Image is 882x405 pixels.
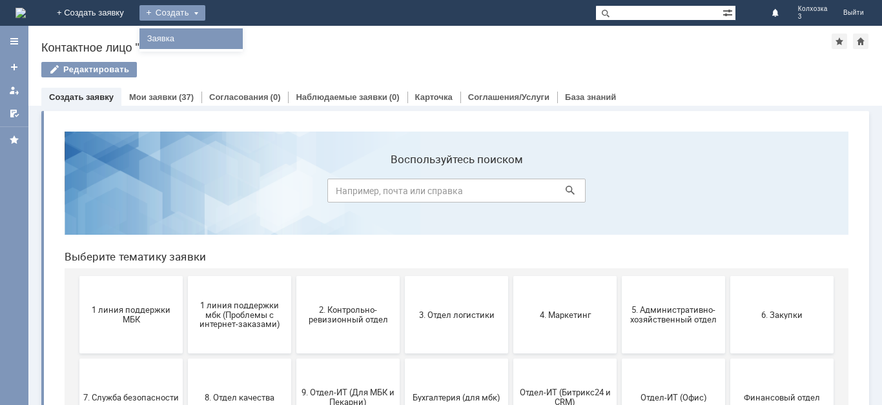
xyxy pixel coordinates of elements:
[468,92,549,102] a: Соглашения/Услуги
[29,353,125,363] span: Франчайзинг
[459,237,562,315] button: Отдел-ИТ (Битрикс24 и CRM)
[138,179,233,208] span: 1 линия поддержки мбк (Проблемы с интернет-заказами)
[463,188,559,198] span: 4. Маркетинг
[25,155,128,232] button: 1 линия поддержки МБК
[139,5,205,21] div: Создать
[351,320,454,397] button: не актуален
[29,184,125,203] span: 1 линия поддержки МБК
[242,237,345,315] button: 9. Отдел-ИТ (Для МБК и Пекарни)
[354,271,450,281] span: Бухгалтерия (для мбк)
[832,34,847,49] div: Добавить в избранное
[138,271,233,281] span: 8. Отдел качества
[242,155,345,232] button: 2. Контрольно-ревизионный отдел
[246,266,342,286] span: 9. Отдел-ИТ (Для МБК и Пекарни)
[351,155,454,232] button: 3. Отдел логистики
[25,320,128,397] button: Франчайзинг
[415,92,453,102] a: Карточка
[129,92,177,102] a: Мои заявки
[351,237,454,315] button: Бухгалтерия (для мбк)
[296,92,387,102] a: Наблюдаемые заявки
[242,320,345,397] button: [PERSON_NAME]. Услуги ИТ для МБК (оформляет L1)
[676,155,779,232] button: 6. Закупки
[354,188,450,198] span: 3. Отдел логистики
[4,103,25,124] a: Мои согласования
[134,320,237,397] button: Это соглашение не активно!
[134,155,237,232] button: 1 линия поддержки мбк (Проблемы с интернет-заказами)
[354,353,450,363] span: не актуален
[15,8,26,18] a: Перейти на домашнюю страницу
[680,271,775,281] span: Финансовый отдел
[29,271,125,281] span: 7. Служба безопасности
[4,80,25,101] a: Мои заявки
[565,92,616,102] a: База знаний
[568,155,671,232] button: 5. Административно-хозяйственный отдел
[246,344,342,373] span: [PERSON_NAME]. Услуги ИТ для МБК (оформляет L1)
[49,92,114,102] a: Создать заявку
[142,31,240,46] a: Заявка
[138,349,233,368] span: Это соглашение не активно!
[853,34,868,49] div: Сделать домашней страницей
[4,57,25,77] a: Создать заявку
[10,129,794,142] header: Выберите тематику заявки
[676,237,779,315] button: Финансовый отдел
[246,184,342,203] span: 2. Контрольно-ревизионный отдел
[273,32,531,44] label: Воспользуйтесь поиском
[25,237,128,315] button: 7. Служба безопасности
[571,271,667,281] span: Отдел-ИТ (Офис)
[571,184,667,203] span: 5. Административно-хозяйственный отдел
[798,5,828,13] span: Колхозка
[15,8,26,18] img: logo
[209,92,269,102] a: Согласования
[798,13,828,21] span: 3
[273,57,531,81] input: Например, почта или справка
[459,155,562,232] button: 4. Маркетинг
[568,237,671,315] button: Отдел-ИТ (Офис)
[389,92,400,102] div: (0)
[271,92,281,102] div: (0)
[179,92,194,102] div: (37)
[680,188,775,198] span: 6. Закупки
[41,41,832,54] div: Контактное лицо "Колхозка 3"
[463,266,559,286] span: Отдел-ИТ (Битрикс24 и CRM)
[723,6,735,18] span: Расширенный поиск
[134,237,237,315] button: 8. Отдел качества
